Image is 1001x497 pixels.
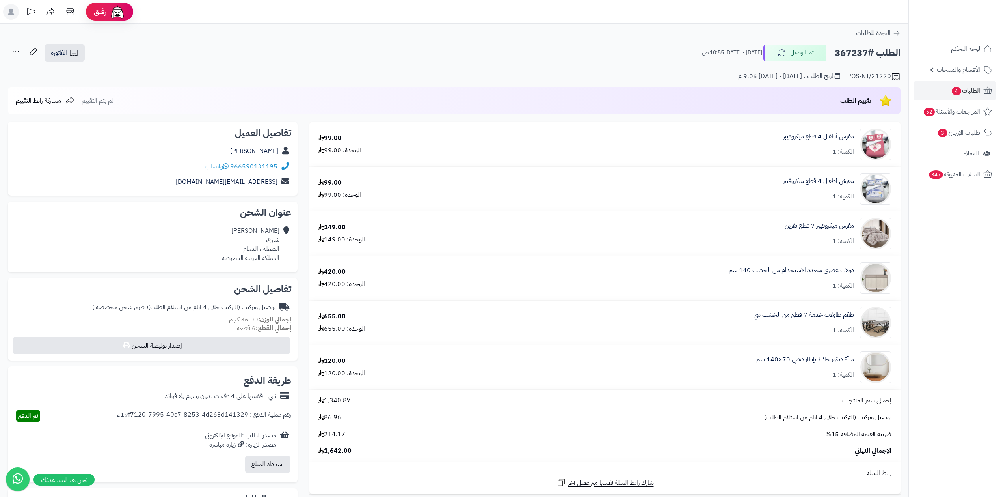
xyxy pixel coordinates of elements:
span: 52 [924,108,935,116]
a: مشاركة رابط التقييم [16,96,74,105]
span: 1,642.00 [318,447,352,456]
div: 99.00 [318,134,342,143]
span: 3 [938,129,947,137]
div: الوحدة: 120.00 [318,369,365,378]
a: مفرش أطفال 4 قطع ميكروفيبر [783,132,854,141]
span: 86.96 [318,413,341,422]
small: 6 قطعة [237,323,291,333]
div: الوحدة: 99.00 [318,146,361,155]
div: مصدر الزيارة: زيارة مباشرة [205,440,276,449]
img: 1753272269-1-90x90.jpg [860,262,891,294]
span: إجمالي سعر المنتجات [842,396,891,405]
button: تم التوصيل [763,45,826,61]
div: 99.00 [318,178,342,187]
img: 1738755773-110202010759-90x90.jpg [860,218,891,249]
span: الإجمالي النهائي [855,447,891,456]
a: [PERSON_NAME] [230,146,278,156]
div: [PERSON_NAME] شارع، الشعلة ، الدمام المملكة العربية السعودية [222,226,279,262]
span: تم الدفع [18,411,38,420]
a: مفرش أطفال 4 قطع ميكروفيبر [783,177,854,186]
div: الكمية: 1 [832,370,854,379]
div: الوحدة: 149.00 [318,235,365,244]
strong: إجمالي القطع: [256,323,291,333]
img: 1736334960-110203010064-90x90.jpg [860,129,891,160]
small: [DATE] - [DATE] 10:55 ص [702,49,762,57]
div: تابي - قسّمها على 4 دفعات بدون رسوم ولا فوائد [165,392,276,401]
a: واتساب [205,162,229,171]
span: ( طرق شحن مخصصة ) [92,303,148,312]
span: المراجعات والأسئلة [923,106,980,117]
div: الكمية: 1 [832,237,854,246]
h2: الطلب #367237 [835,45,901,61]
img: 1753770305-1-90x90.jpg [860,307,891,338]
div: 420.00 [318,267,346,277]
a: الفاتورة [45,44,85,62]
span: 214.17 [318,430,345,439]
a: دولاب عصري متعدد الاستخدام من الخشب 140 سم [729,266,854,275]
h2: تفاصيل الشحن [14,284,291,294]
a: 966590131195 [230,162,277,171]
span: شارك رابط السلة نفسها مع عميل آخر [568,478,654,488]
span: رفيق [94,7,106,17]
a: شارك رابط السلة نفسها مع عميل آخر [556,478,654,488]
a: طلبات الإرجاع3 [914,123,996,142]
span: السلات المتروكة [928,169,980,180]
button: إصدار بوليصة الشحن [13,337,290,354]
h2: عنوان الشحن [14,208,291,217]
a: المراجعات والأسئلة52 [914,102,996,121]
span: توصيل وتركيب (التركيب خلال 4 ايام من استلام الطلب) [764,413,891,422]
span: 347 [929,170,943,179]
span: 4 [952,87,961,95]
span: طلبات الإرجاع [937,127,980,138]
a: مرآة ديكور حائط بإطار ذهبي 70×140 سم [756,355,854,364]
div: تاريخ الطلب : [DATE] - [DATE] 9:06 م [738,72,840,81]
a: العودة للطلبات [856,28,901,38]
img: 1753785797-1-90x90.jpg [860,351,891,383]
div: الوحدة: 99.00 [318,191,361,200]
div: الكمية: 1 [832,148,854,157]
div: 149.00 [318,223,346,232]
div: رقم عملية الدفع : 219f7120-7995-40c7-8253-4d263d141329 [116,410,291,422]
span: 1,340.87 [318,396,351,405]
img: ai-face.png [110,4,125,20]
a: السلات المتروكة347 [914,165,996,184]
h2: طريقة الدفع [244,376,291,385]
span: تقييم الطلب [840,96,871,105]
span: الأقسام والمنتجات [937,64,980,75]
a: لوحة التحكم [914,39,996,58]
span: الطلبات [951,85,980,96]
div: توصيل وتركيب (التركيب خلال 4 ايام من استلام الطلب) [92,303,275,312]
img: 1736335210-110203010071-90x90.jpg [860,173,891,205]
div: الوحدة: 655.00 [318,324,365,333]
span: لوحة التحكم [951,43,980,54]
h2: تفاصيل العميل [14,128,291,138]
div: 655.00 [318,312,346,321]
img: logo-2.png [947,22,994,39]
a: مفرش ميكروفيبر 7 قطع نفرين [785,221,854,230]
a: الطلبات4 [914,81,996,100]
div: POS-NT/21220 [847,72,901,81]
div: مصدر الطلب :الموقع الإلكتروني [205,431,276,449]
a: تحديثات المنصة [21,4,41,22]
div: الوحدة: 420.00 [318,280,365,289]
span: الفاتورة [51,48,67,58]
span: مشاركة رابط التقييم [16,96,61,105]
div: الكمية: 1 [832,281,854,290]
a: طقم طاولات خدمة 7 قطع من الخشب بني [754,310,854,319]
div: 120.00 [318,357,346,366]
strong: إجمالي الوزن: [258,315,291,324]
div: الكمية: 1 [832,326,854,335]
span: لم يتم التقييم [82,96,113,105]
span: العملاء [964,148,979,159]
span: ضريبة القيمة المضافة 15% [825,430,891,439]
button: استرداد المبلغ [245,456,290,473]
div: رابط السلة [313,469,897,478]
a: [EMAIL_ADDRESS][DOMAIN_NAME] [176,177,277,187]
a: العملاء [914,144,996,163]
small: 36.00 كجم [229,315,291,324]
div: الكمية: 1 [832,192,854,201]
span: العودة للطلبات [856,28,891,38]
